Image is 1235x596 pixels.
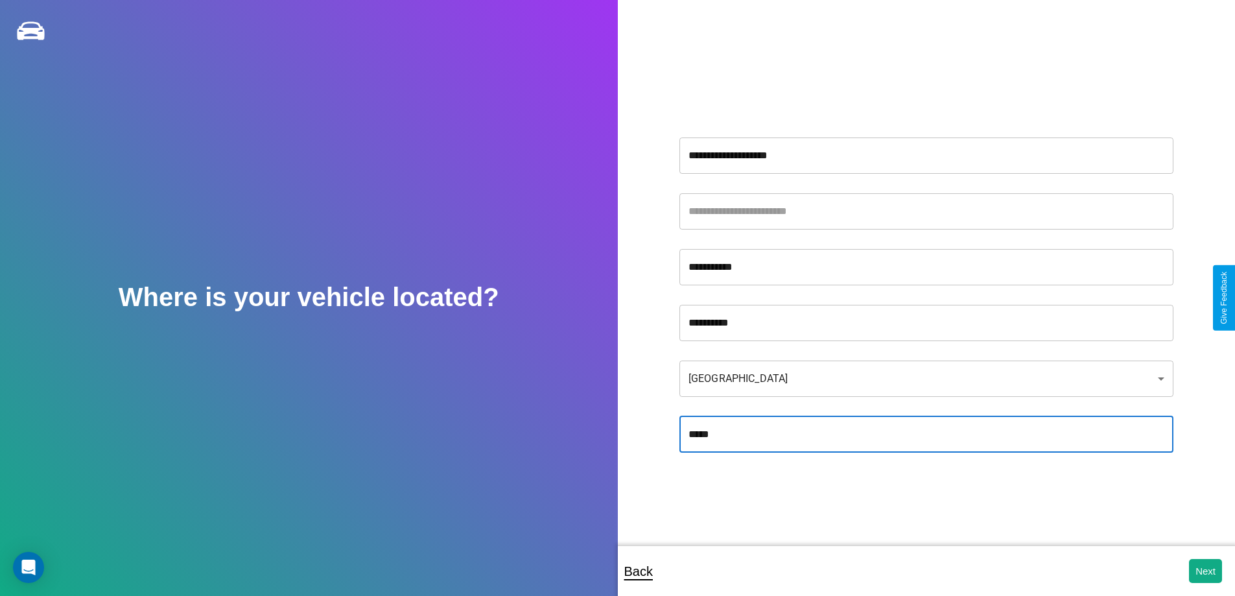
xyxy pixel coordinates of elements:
[13,552,44,583] div: Open Intercom Messenger
[1219,272,1229,324] div: Give Feedback
[1189,559,1222,583] button: Next
[679,361,1173,397] div: [GEOGRAPHIC_DATA]
[624,560,653,583] p: Back
[119,283,499,312] h2: Where is your vehicle located?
